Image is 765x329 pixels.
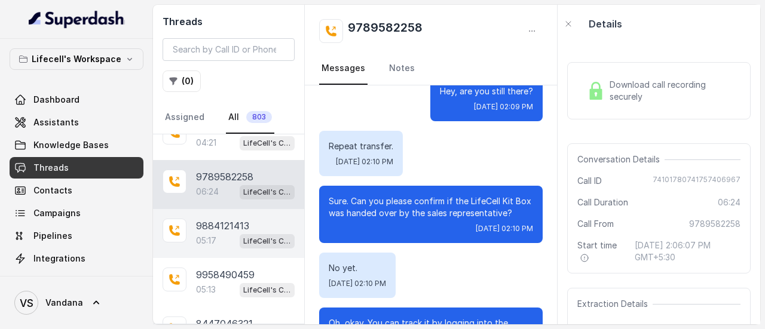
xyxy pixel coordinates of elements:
[610,79,736,103] span: Download call recording securely
[196,170,253,184] p: 9789582258
[387,53,417,85] a: Notes
[10,180,143,201] a: Contacts
[33,275,85,287] span: API Settings
[10,225,143,247] a: Pipelines
[577,196,628,208] span: Call Duration
[474,102,533,112] span: [DATE] 02:09 PM
[589,17,622,31] p: Details
[45,297,83,309] span: Vandana
[196,137,216,149] p: 04:21
[10,270,143,292] a: API Settings
[243,186,291,198] p: LifeCell's Call Assistant
[33,253,85,265] span: Integrations
[196,219,249,233] p: 9884121413
[196,235,216,247] p: 05:17
[577,298,653,310] span: Extraction Details
[635,239,740,263] span: [DATE] 2:06:07 PM GMT+5:30
[577,175,602,187] span: Call ID
[20,297,33,309] text: VS
[243,235,291,247] p: LifeCell's Call Assistant
[577,218,614,230] span: Call From
[163,102,207,134] a: Assigned
[33,230,72,242] span: Pipelines
[10,112,143,133] a: Assistants
[10,202,143,224] a: Campaigns
[329,140,393,152] p: Repeat transfer.
[10,157,143,179] a: Threads
[33,185,72,196] span: Contacts
[587,82,605,100] img: Lock Icon
[577,153,665,165] span: Conversation Details
[718,196,740,208] span: 06:24
[196,186,219,198] p: 06:24
[319,53,368,85] a: Messages
[10,286,143,319] a: Vandana
[440,85,533,97] p: Hey, are you still there?
[33,162,69,174] span: Threads
[163,70,201,92] button: (0)
[33,116,79,128] span: Assistants
[243,284,291,296] p: LifeCell's Call Assistant
[319,53,543,85] nav: Tabs
[33,139,109,151] span: Knowledge Bases
[226,102,274,134] a: All803
[329,279,386,288] span: [DATE] 02:10 PM
[163,38,295,61] input: Search by Call ID or Phone Number
[348,19,423,43] h2: 9789582258
[10,248,143,269] a: Integrations
[163,14,295,29] h2: Threads
[243,137,291,149] p: LifeCell's Call Assistant
[33,94,79,106] span: Dashboard
[10,134,143,156] a: Knowledge Bases
[246,111,272,123] span: 803
[329,262,386,274] p: No yet.
[32,52,121,66] p: Lifecell's Workspace
[336,157,393,167] span: [DATE] 02:10 PM
[689,218,740,230] span: 9789582258
[653,175,740,187] span: 74101780741757406967
[29,10,125,29] img: light.svg
[163,102,295,134] nav: Tabs
[329,195,533,219] p: Sure. Can you please confirm if the LifeCell Kit Box was handed over by the sales representative?
[196,284,216,296] p: 05:13
[10,48,143,70] button: Lifecell's Workspace
[577,239,625,263] span: Start time
[476,224,533,233] span: [DATE] 02:10 PM
[33,207,81,219] span: Campaigns
[196,267,255,282] p: 9958490459
[10,89,143,110] a: Dashboard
